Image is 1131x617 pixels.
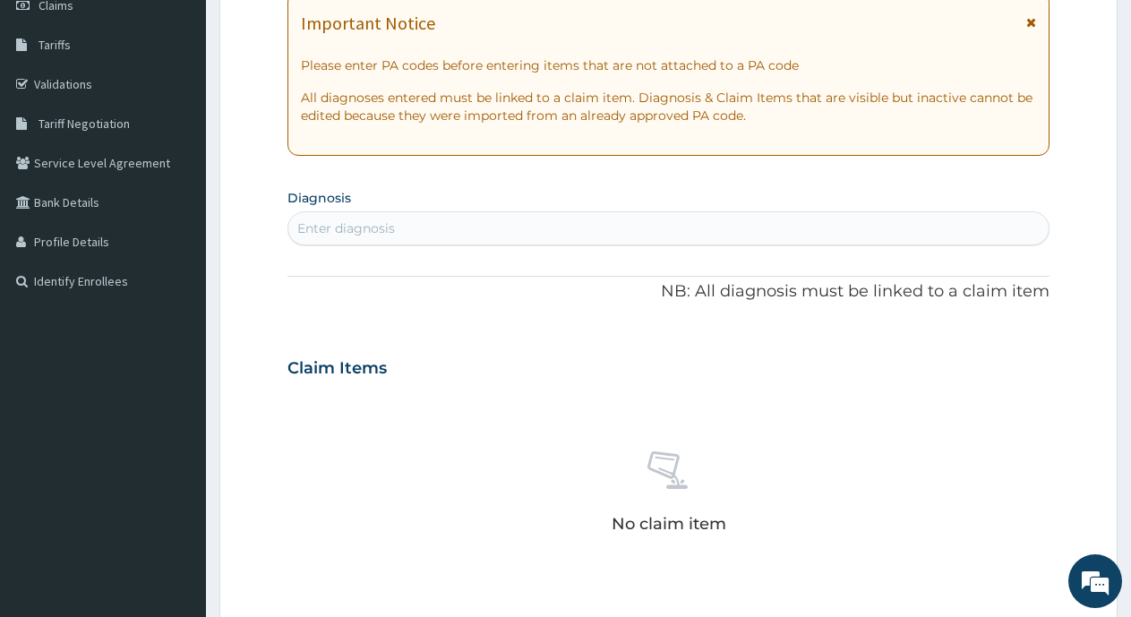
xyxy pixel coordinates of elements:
textarea: Type your message and hit 'Enter' [9,420,341,483]
label: Diagnosis [287,189,351,207]
div: Minimize live chat window [294,9,337,52]
p: No claim item [612,515,726,533]
h3: Claim Items [287,359,387,379]
div: Enter diagnosis [297,219,395,237]
span: Tariff Negotiation [39,116,130,132]
span: Tariffs [39,37,71,53]
p: NB: All diagnosis must be linked to a claim item [287,280,1050,304]
p: Please enter PA codes before entering items that are not attached to a PA code [301,56,1036,74]
h1: Important Notice [301,13,435,33]
p: All diagnoses entered must be linked to a claim item. Diagnosis & Claim Items that are visible bu... [301,89,1036,124]
span: We're online! [104,191,247,372]
img: d_794563401_company_1708531726252_794563401 [33,90,73,134]
div: Chat with us now [93,100,301,124]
